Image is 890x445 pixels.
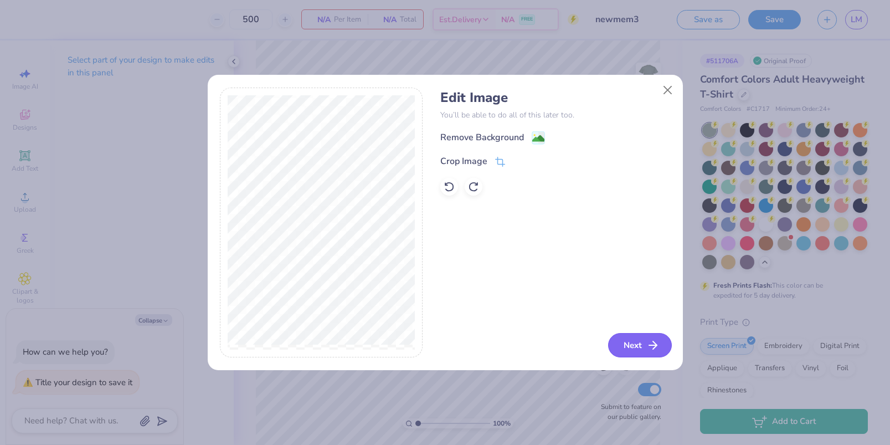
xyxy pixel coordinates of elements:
[440,90,670,106] h4: Edit Image
[440,131,524,144] div: Remove Background
[657,80,678,101] button: Close
[440,155,487,168] div: Crop Image
[608,333,672,357] button: Next
[440,109,670,121] p: You’ll be able to do all of this later too.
